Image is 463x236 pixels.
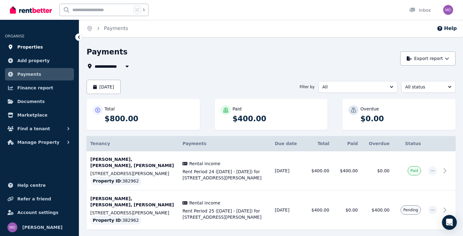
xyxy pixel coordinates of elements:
[400,51,456,66] button: Export report
[401,81,456,93] button: All status
[90,156,175,169] p: [PERSON_NAME], [PERSON_NAME], [PERSON_NAME]
[377,168,389,173] span: $0.00
[93,217,121,223] span: Property ID
[5,179,74,191] a: Help centre
[271,151,305,191] td: [DATE]
[17,111,47,119] span: Marketplace
[5,206,74,219] a: Account settings
[443,5,453,15] img: Michael Dwyer
[333,191,362,230] td: $0.00
[318,81,397,93] button: All
[360,106,379,112] p: Overdue
[17,125,50,132] span: Find a tenant
[105,106,115,112] p: Total
[104,25,128,31] a: Payments
[7,222,17,232] img: Michael Dwyer
[182,169,267,181] span: Rent Period 24 ([DATE] - [DATE]) for [STREET_ADDRESS][PERSON_NAME]
[90,170,175,177] p: [STREET_ADDRESS][PERSON_NAME]
[271,191,305,230] td: [DATE]
[360,114,449,124] p: $0.00
[17,182,46,189] span: Help centre
[304,136,333,151] th: Total
[5,68,74,80] a: Payments
[17,43,43,51] span: Properties
[189,161,220,167] span: Rental income
[5,109,74,121] a: Marketplace
[437,25,457,32] button: Help
[79,20,135,37] nav: Breadcrumb
[17,84,53,92] span: Finance report
[5,34,24,38] span: ORGANISE
[233,114,322,124] p: $400.00
[105,114,194,124] p: $800.00
[17,195,51,203] span: Refer a friend
[90,177,141,185] div: : 382962
[304,191,333,230] td: $400.00
[87,80,121,94] button: [DATE]
[17,98,45,105] span: Documents
[17,71,41,78] span: Payments
[87,136,179,151] th: Tenancy
[405,84,443,90] span: All status
[5,122,74,135] button: Find a tenant
[5,193,74,205] a: Refer a friend
[93,178,121,184] span: Property ID
[90,216,141,225] div: : 382962
[189,200,220,206] span: Rental income
[442,215,457,230] div: Open Intercom Messenger
[5,95,74,108] a: Documents
[17,139,59,146] span: Manage Property
[393,136,425,151] th: Status
[22,224,62,231] span: [PERSON_NAME]
[5,54,74,67] a: Add property
[5,82,74,94] a: Finance report
[409,7,431,13] div: Inbox
[372,208,390,212] span: $400.00
[322,84,385,90] span: All
[17,209,58,216] span: Account settings
[10,5,52,15] img: RentBetter
[5,41,74,53] a: Properties
[90,210,175,216] p: [STREET_ADDRESS][PERSON_NAME]
[17,57,50,64] span: Add property
[403,208,418,212] span: Pending
[182,141,206,146] span: Payments
[333,136,362,151] th: Paid
[233,106,242,112] p: Paid
[87,47,127,57] h1: Payments
[304,151,333,191] td: $400.00
[182,208,267,220] span: Rent Period 25 ([DATE] - [DATE]) for [STREET_ADDRESS][PERSON_NAME]
[5,136,74,148] button: Manage Property
[410,168,418,173] span: Paid
[143,7,145,12] span: k
[300,84,315,89] span: Filter by
[333,151,362,191] td: $400.00
[362,136,393,151] th: Overdue
[271,136,305,151] th: Due date
[90,195,175,208] p: [PERSON_NAME], [PERSON_NAME], [PERSON_NAME]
